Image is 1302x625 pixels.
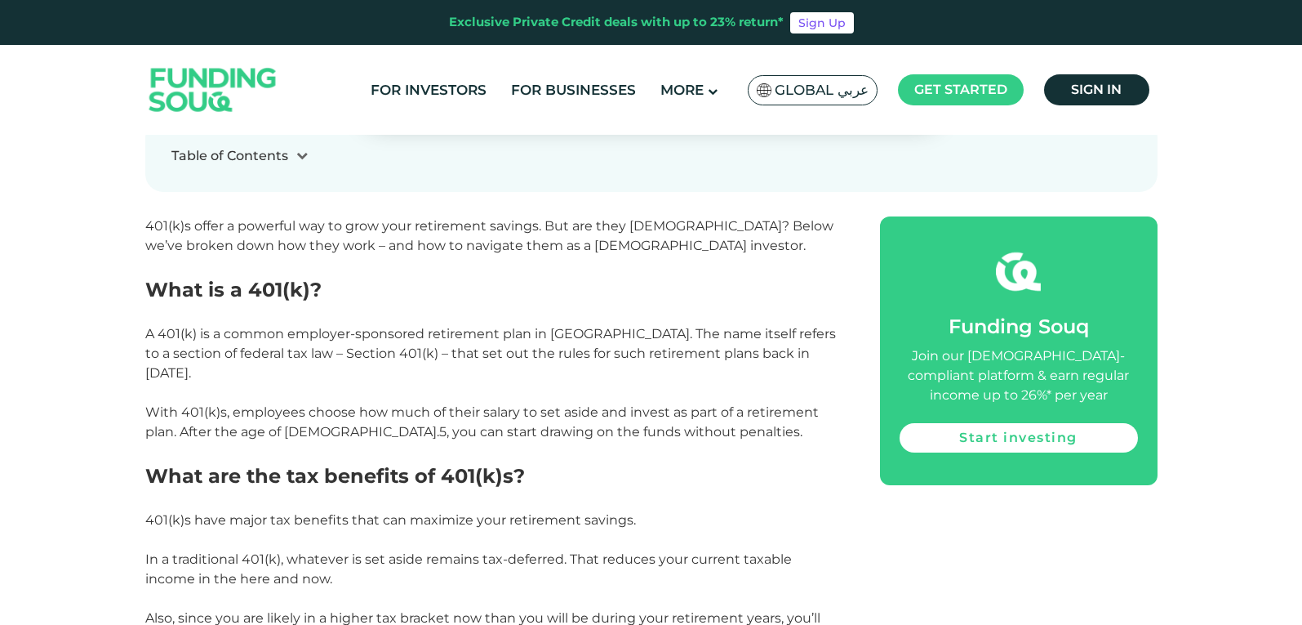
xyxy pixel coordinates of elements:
[145,218,833,253] span: 401(k)s offer a powerful way to grow your retirement savings. But are they [DEMOGRAPHIC_DATA]? Be...
[145,551,792,587] span: In a traditional 401(k), whatever is set aside remains tax-deferred. That reduces your current ta...
[914,82,1007,97] span: Get started
[367,77,491,104] a: For Investors
[660,82,704,98] span: More
[1044,74,1149,105] a: Sign in
[449,13,784,32] div: Exclusive Private Credit deals with up to 23% return*
[145,512,636,528] span: 401(k)s have major tax benefits that can maximize your retirement savings.
[900,346,1138,405] div: Join our [DEMOGRAPHIC_DATA]-compliant platform & earn regular income up to 26%* per year
[757,83,771,97] img: SA Flag
[145,404,819,440] span: With 401(k)s, employees choose how much of their salary to set aside and invest as part of a reti...
[790,12,854,33] a: Sign Up
[949,315,1089,338] span: Funding Souq
[775,81,869,100] span: Global عربي
[507,77,640,104] a: For Businesses
[171,146,288,166] div: Table of Contents
[145,464,525,488] span: What are the tax benefits of 401(k)s?
[996,249,1041,294] img: fsicon
[133,49,293,132] img: Logo
[1071,82,1122,97] span: Sign in
[900,423,1138,453] a: Start investing
[145,278,322,301] span: What is a 401(k)?
[145,326,836,381] span: A 401(k) is a common employer-sponsored retirement plan in [GEOGRAPHIC_DATA]. The name itself ref...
